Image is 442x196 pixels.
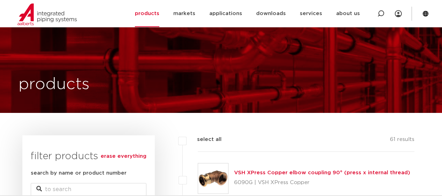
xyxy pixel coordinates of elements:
a: erase everything [101,152,146,161]
font: applications [209,11,242,16]
font: products [135,11,159,16]
font: filter products [31,151,98,161]
font: 61 results [390,137,414,142]
font: services [300,11,322,16]
a: VSH XPress Copper elbow coupling 90° (press x internal thread) [234,170,410,175]
font: downloads [256,11,286,16]
font: search by name or product number [31,170,126,176]
font: 6090G | VSH XPress Copper [234,180,310,185]
font: markets [173,11,195,16]
font: about us [336,11,360,16]
font: erase everything [101,154,146,159]
input: to search [31,183,146,196]
font: products [19,76,89,92]
img: Thumbnail for VSH XPress Copper elbow coupling 90° (press x internal thread) [198,163,228,194]
font: select all [197,137,222,142]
